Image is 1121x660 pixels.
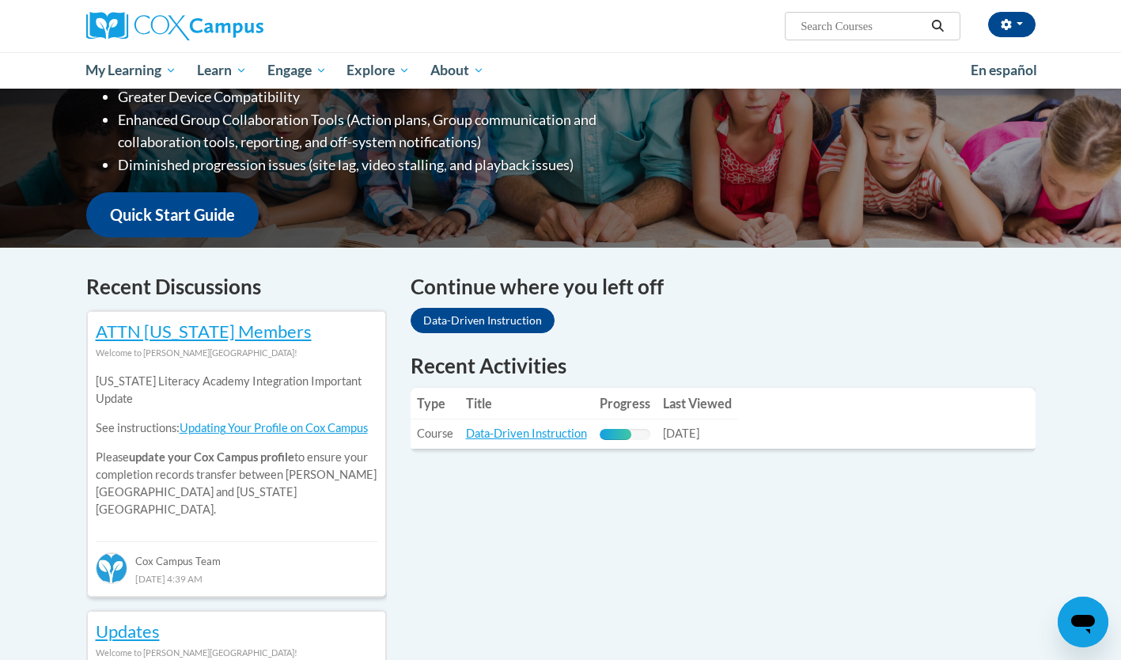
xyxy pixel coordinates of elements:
[85,61,176,80] span: My Learning
[96,419,377,437] p: See instructions:
[347,61,410,80] span: Explore
[657,388,738,419] th: Last Viewed
[180,421,368,434] a: Updating Your Profile on Cox Campus
[267,61,327,80] span: Engage
[96,373,377,408] p: [US_STATE] Literacy Academy Integration Important Update
[187,52,257,89] a: Learn
[1058,597,1108,647] iframe: Button to launch messaging window
[430,61,484,80] span: About
[197,61,247,80] span: Learn
[96,362,377,530] div: Please to ensure your completion records transfer between [PERSON_NAME][GEOGRAPHIC_DATA] and [US_...
[96,344,377,362] div: Welcome to [PERSON_NAME][GEOGRAPHIC_DATA]!
[118,85,660,108] li: Greater Device Compatibility
[62,52,1059,89] div: Main menu
[336,52,420,89] a: Explore
[460,388,593,419] th: Title
[118,154,660,176] li: Diminished progression issues (site lag, video stalling, and playback issues)
[960,54,1047,87] a: En español
[86,12,263,40] img: Cox Campus
[96,541,377,570] div: Cox Campus Team
[86,192,259,237] a: Quick Start Guide
[417,427,453,440] span: Course
[96,570,377,587] div: [DATE] 4:39 AM
[466,427,587,440] a: Data-Driven Instruction
[971,62,1037,78] span: En español
[86,12,387,40] a: Cox Campus
[96,552,127,584] img: Cox Campus Team
[600,429,632,440] div: Progress, %
[799,17,926,36] input: Search Courses
[411,308,555,333] a: Data-Driven Instruction
[96,321,312,342] a: ATTN [US_STATE] Members
[593,388,657,419] th: Progress
[926,17,949,36] button: Search
[411,271,1036,302] h4: Continue where you left off
[118,108,660,154] li: Enhanced Group Collaboration Tools (Action plans, Group communication and collaboration tools, re...
[411,388,460,419] th: Type
[86,271,387,302] h4: Recent Discussions
[76,52,187,89] a: My Learning
[411,351,1036,380] h1: Recent Activities
[129,450,294,464] b: update your Cox Campus profile
[988,12,1036,37] button: Account Settings
[96,620,160,642] a: Updates
[420,52,494,89] a: About
[257,52,337,89] a: Engage
[663,427,699,440] span: [DATE]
